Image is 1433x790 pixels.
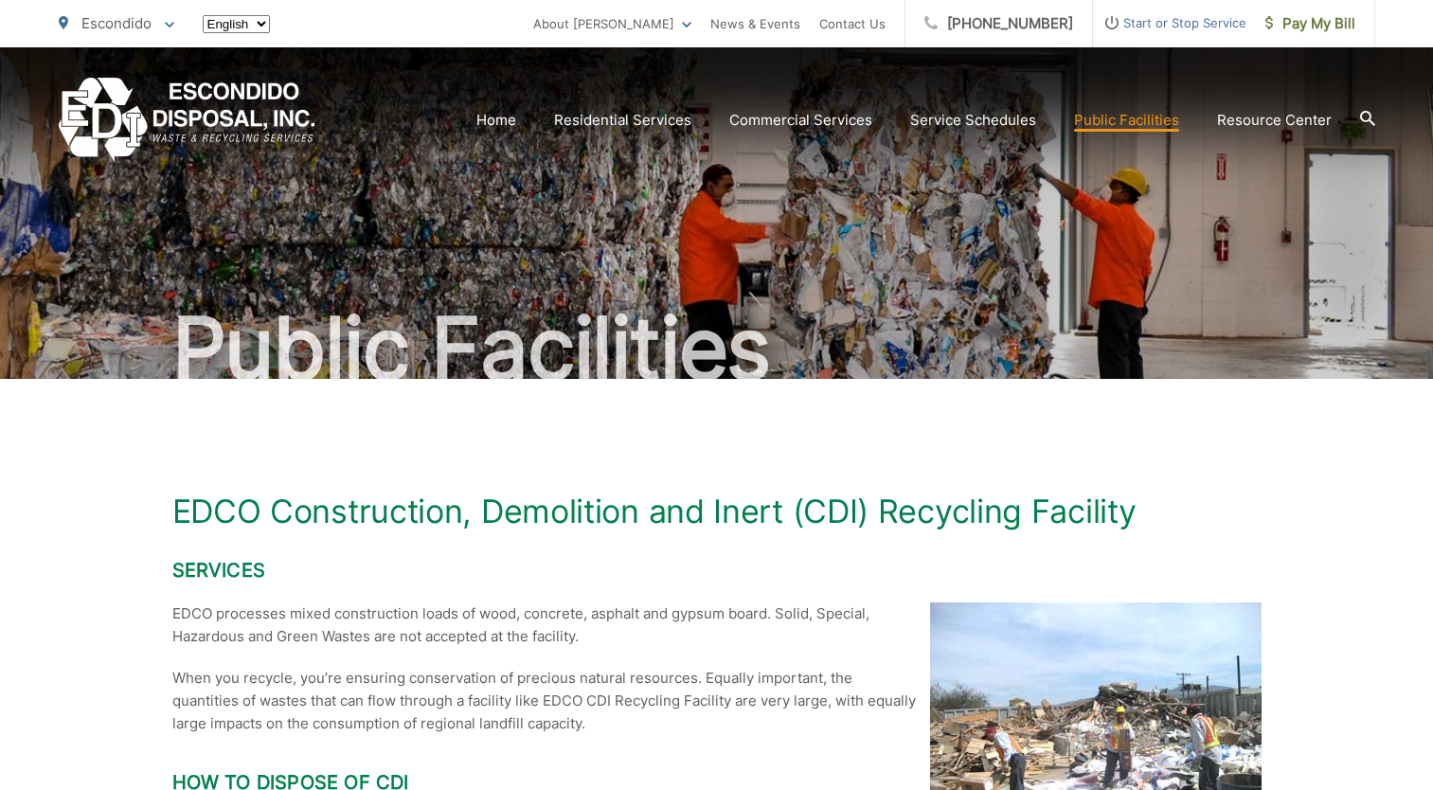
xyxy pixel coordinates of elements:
select: Select a language [203,15,270,33]
a: Public Facilities [1074,109,1179,132]
a: Service Schedules [910,109,1036,132]
a: EDCD logo. Return to the homepage. [59,78,315,162]
p: When you recycle, you’re ensuring conservation of precious natural resources. Equally important, ... [172,667,1262,735]
span: Escondido [81,14,152,32]
h1: EDCO Construction, Demolition and Inert (CDI) Recycling Facility [172,493,1262,530]
h2: Public Facilities [59,301,1375,396]
span: Pay My Bill [1265,12,1355,35]
h2: Services [172,559,1262,582]
a: Resource Center [1217,109,1332,132]
a: Home [476,109,516,132]
p: EDCO processes mixed construction loads of wood, concrete, asphalt and gypsum board. Solid, Speci... [172,602,1262,648]
a: Contact Us [819,12,886,35]
a: News & Events [710,12,800,35]
a: About [PERSON_NAME] [533,12,691,35]
a: Commercial Services [729,109,872,132]
a: Residential Services [554,109,691,132]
